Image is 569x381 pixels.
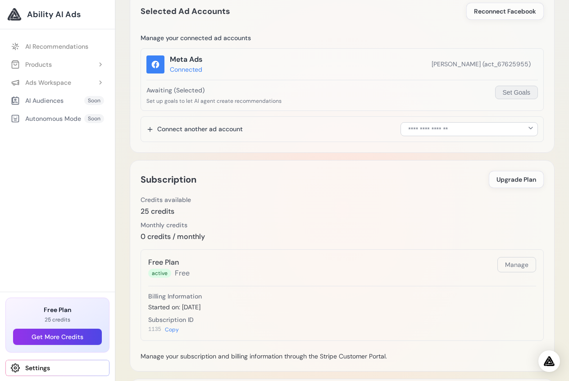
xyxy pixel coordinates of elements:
span: 1135 [148,326,161,333]
a: AI Recommendations [5,38,109,55]
div: 25 credits [141,206,191,217]
span: Reconnect Facebook [474,7,536,16]
button: Copy [165,326,179,333]
div: Autonomous Mode [11,114,81,123]
span: Free [175,268,190,279]
h2: Selected Ad Accounts [141,5,230,18]
button: Reconnect Facebook [466,3,544,20]
button: Manage [497,257,536,272]
div: Ads Workspace [11,78,71,87]
button: Upgrade Plan [489,171,544,188]
p: Started on: [DATE] [148,303,536,312]
div: AI Audiences [11,96,64,105]
p: 25 credits [13,316,102,323]
div: Monthly credits [141,220,205,230]
p: Manage your subscription and billing information through the Stripe Customer Portal. [141,352,544,361]
span: Soon [84,96,104,105]
button: Products [5,56,109,73]
h3: Free Plan [13,305,102,314]
span: Upgrade Plan [496,175,536,184]
h4: Subscription ID [148,315,536,324]
div: Products [11,60,52,69]
div: 0 credits / monthly [141,231,205,242]
div: Credits available [141,195,191,204]
div: Open Intercom Messenger [538,350,560,372]
button: Ads Workspace [5,74,109,91]
span: Soon [84,114,104,123]
button: Get More Credits [13,329,102,345]
a: Settings [5,360,109,376]
span: Ability AI Ads [27,8,81,21]
h4: Billing Information [148,292,536,301]
a: Ability AI Ads [7,7,108,22]
h3: Free Plan [148,257,190,268]
span: active [148,269,171,278]
h2: Subscription [141,172,196,187]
